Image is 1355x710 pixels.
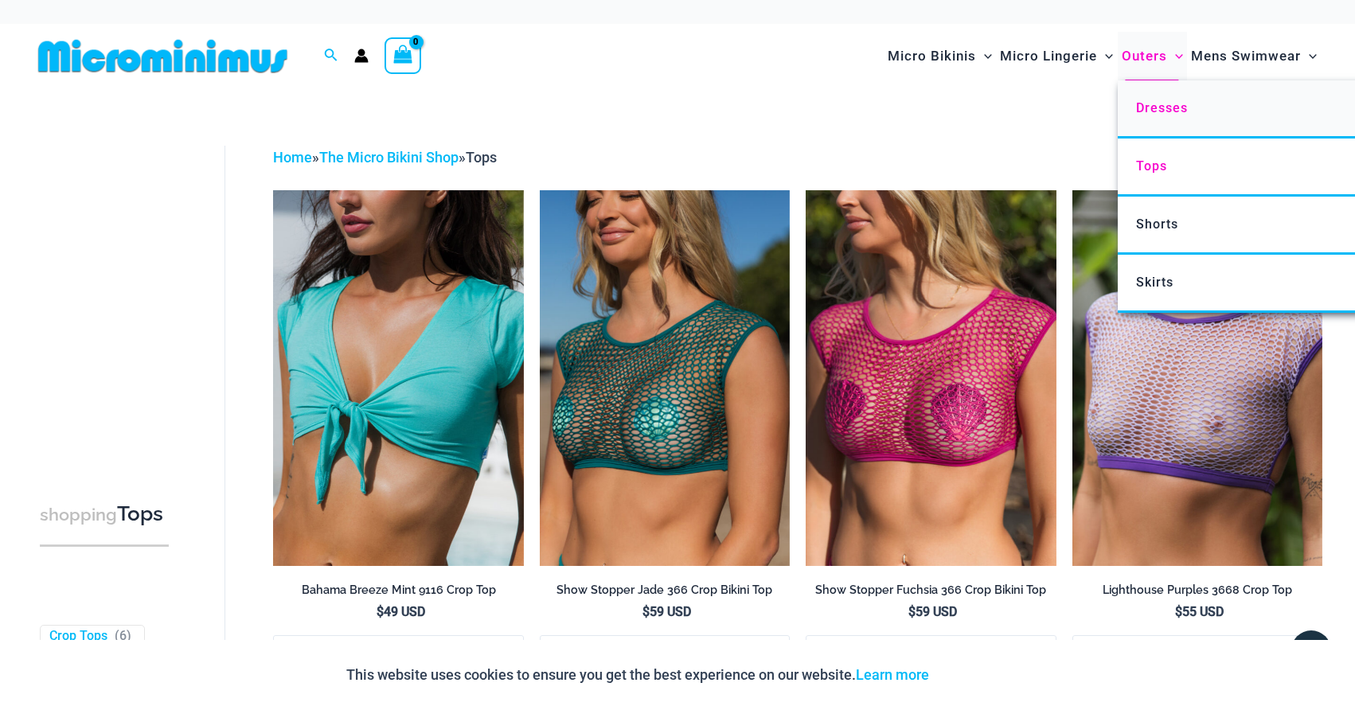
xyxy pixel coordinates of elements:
a: Lighthouse Purples 3668 Crop Top 01Lighthouse Purples 3668 Crop Top 516 Short 02Lighthouse Purple... [1072,190,1322,566]
bdi: 59 USD [908,604,957,619]
span: Dresses [1136,100,1188,115]
img: Show Stopper Jade 366 Top 5007 pants 09 [540,190,790,566]
a: Mens SwimwearMenu ToggleMenu Toggle [1187,32,1321,80]
span: shopping [40,505,117,525]
span: Micro Lingerie [1000,36,1097,76]
a: Bahama Breeze Mint 9116 Crop Top [273,583,523,603]
span: Menu Toggle [1097,36,1113,76]
a: Show Stopper Fuchsia 366 Top 5007 pants 08Show Stopper Fuchsia 366 Top 5007 pants 11Show Stopper ... [806,190,1056,566]
img: Bahama Breeze Mint 9116 Crop Top 01 [273,190,523,566]
span: Menu Toggle [1301,36,1317,76]
bdi: 55 USD [1175,604,1224,619]
img: Show Stopper Fuchsia 366 Top 5007 pants 08 [806,190,1056,566]
span: Outers [1122,36,1167,76]
a: OutersMenu ToggleMenu Toggle [1118,32,1187,80]
span: Mens Swimwear [1191,36,1301,76]
a: Micro LingerieMenu ToggleMenu Toggle [996,32,1117,80]
span: Skirts [1136,275,1173,290]
a: Search icon link [324,46,338,66]
h2: Show Stopper Fuchsia 366 Crop Bikini Top [806,583,1056,598]
button: Accept [941,656,1009,694]
span: Tops [466,149,497,166]
span: Shorts [1136,217,1178,232]
a: Home [273,149,312,166]
span: $ [1175,604,1182,619]
p: This website uses cookies to ensure you get the best experience on our website. [346,663,929,687]
h2: Lighthouse Purples 3668 Crop Top [1072,583,1322,598]
span: 6 [119,628,127,643]
a: Lighthouse Purples 3668 Crop Top [1072,583,1322,603]
span: $ [377,604,384,619]
a: Learn more [856,666,929,683]
span: Micro Bikinis [888,36,976,76]
bdi: 49 USD [377,604,425,619]
span: ( ) [115,628,131,645]
span: $ [642,604,650,619]
img: Lighthouse Purples 3668 Crop Top 01 [1072,190,1322,566]
a: Show Stopper Jade 366 Crop Bikini Top [540,583,790,603]
iframe: TrustedSite Certified [40,133,183,451]
a: Crop Tops [49,628,107,645]
span: » » [273,149,497,166]
a: Bahama Breeze Mint 9116 Crop Top 01Bahama Breeze Mint 9116 Crop Top 02Bahama Breeze Mint 9116 Cro... [273,190,523,566]
img: MM SHOP LOGO FLAT [32,38,294,74]
a: View Shopping Cart, empty [385,37,421,74]
a: Account icon link [354,49,369,63]
span: Menu Toggle [976,36,992,76]
nav: Site Navigation [881,29,1323,83]
span: $ [908,604,916,619]
h2: Show Stopper Jade 366 Crop Bikini Top [540,583,790,598]
a: The Micro Bikini Shop [319,149,459,166]
a: Show Stopper Fuchsia 366 Crop Bikini Top [806,583,1056,603]
a: Show Stopper Jade 366 Top 5007 pants 09Show Stopper Jade 366 Top 5007 pants 12Show Stopper Jade 3... [540,190,790,566]
bdi: 59 USD [642,604,691,619]
span: Tops [1136,158,1167,174]
a: Micro BikinisMenu ToggleMenu Toggle [884,32,996,80]
span: Menu Toggle [1167,36,1183,76]
h3: Tops [40,501,169,529]
h2: Bahama Breeze Mint 9116 Crop Top [273,583,523,598]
